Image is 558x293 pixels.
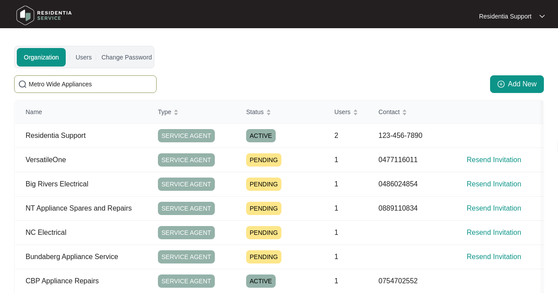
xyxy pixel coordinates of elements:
p: NT Appliance Spares and Repairs [26,203,147,214]
td: 1 [324,221,368,245]
p: Big Rivers Electrical [26,179,147,189]
span: PENDING [246,202,281,215]
td: 0477116011 [368,148,456,172]
td: 1 [324,245,368,269]
td: 1 [324,148,368,172]
span: Contact [378,107,400,117]
p: Resend Invitation [467,203,544,214]
p: NC Electrical [26,227,147,238]
p: Resend Invitation [467,155,544,165]
p: Resend Invitation [467,179,544,189]
span: ACTIVE [246,129,276,142]
p: Residentia Support [26,130,147,141]
div: Organization [17,48,66,67]
td: 0486024854 [368,172,456,197]
td: 1 [324,172,368,197]
p: Resend Invitation [467,252,544,262]
div: Users [75,52,92,62]
span: SERVICE AGENT [158,178,215,191]
p: CBP Appliance Repairs [26,276,147,286]
td: 0889110834 [368,197,456,221]
p: VersatileOne [26,155,147,165]
th: Users [324,100,368,124]
span: SERVICE AGENT [158,153,215,167]
img: dropdown arrow [539,14,545,19]
th: Name [15,100,147,124]
p: Residentia Support [479,12,532,21]
p: Bundaberg Appliance Service [26,252,147,262]
span: SERVICE AGENT [158,202,215,215]
th: Status [236,100,324,124]
span: PENDING [246,250,281,263]
img: search-icon [18,80,27,89]
div: Organizations [14,75,544,93]
div: Change Password [101,52,152,62]
span: PENDING [246,226,281,239]
button: Add New [490,75,544,93]
span: plus-circle [498,81,505,88]
span: Add New [508,79,537,89]
span: SERVICE AGENT [158,226,215,239]
span: PENDING [246,153,281,167]
input: Search [29,79,153,89]
img: residentia service logo [13,2,75,29]
span: SERVICE AGENT [158,274,215,288]
th: Contact [368,100,456,124]
span: Status [246,107,264,117]
span: Type [158,107,171,117]
p: Resend Invitation [467,227,544,238]
span: SERVICE AGENT [158,129,215,142]
th: Type [147,100,236,124]
span: SERVICE AGENT [158,250,215,263]
span: Users [334,107,351,117]
span: ACTIVE [246,274,276,288]
td: 123-456-7890 [368,124,456,148]
td: 2 [324,124,368,148]
span: PENDING [246,178,281,191]
td: 1 [324,197,368,221]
